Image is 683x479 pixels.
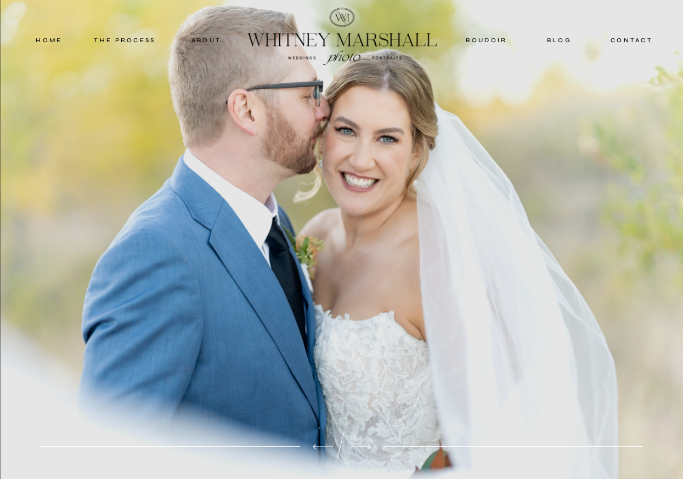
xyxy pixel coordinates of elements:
[26,35,73,45] a: home
[92,35,158,45] a: THE PROCESS
[535,35,584,45] a: blog
[179,35,234,45] a: about
[465,35,509,45] a: boudoir
[606,35,658,45] a: contact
